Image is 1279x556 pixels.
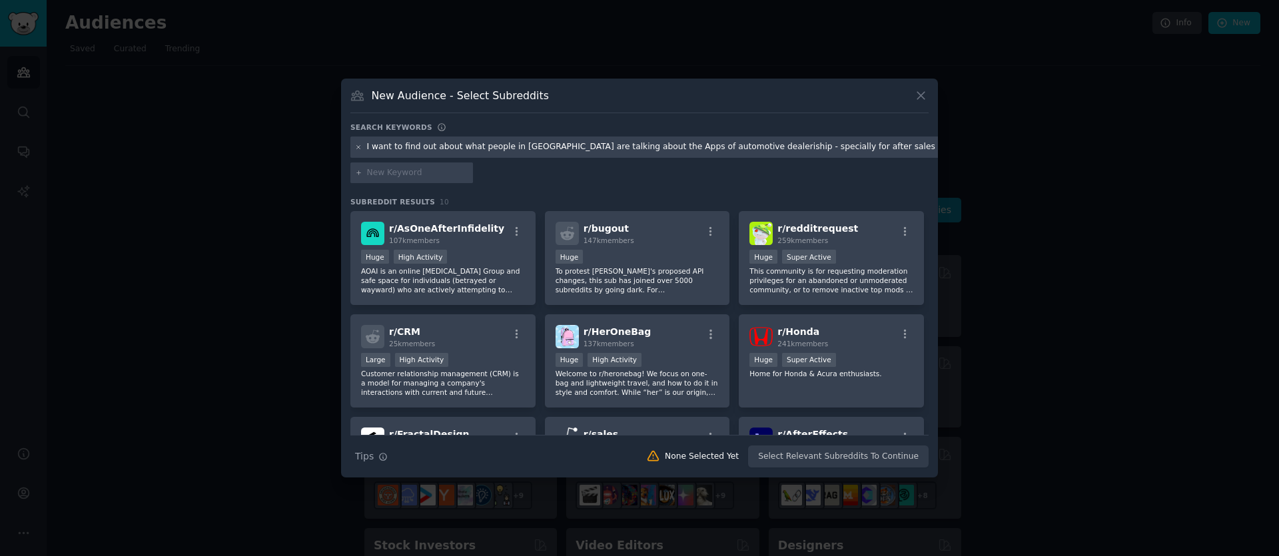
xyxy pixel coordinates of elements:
span: r/ redditrequest [777,223,858,234]
p: Customer relationship management (CRM) is a model for managing a company's interactions with curr... [361,369,525,397]
img: FractalDesign [361,427,384,451]
span: 10 [440,198,449,206]
h3: New Audience - Select Subreddits [372,89,549,103]
span: r/ FractalDesign [389,429,470,439]
div: High Activity [395,353,449,367]
span: r/ bugout [584,223,629,234]
img: HerOneBag [556,325,579,348]
div: Huge [749,250,777,264]
img: AsOneAfterInfidelity [361,222,384,245]
div: Super Active [782,353,836,367]
img: Honda [749,325,773,348]
div: Huge [556,250,584,264]
span: 147k members [584,236,634,244]
span: Subreddit Results [350,197,435,206]
span: 137k members [584,340,634,348]
span: 107k members [389,236,440,244]
span: r/ HerOneBag [584,326,651,337]
div: None Selected Yet [665,451,739,463]
div: Huge [749,353,777,367]
div: Huge [556,353,584,367]
span: 241k members [777,340,828,348]
span: r/ CRM [389,326,420,337]
h3: Search keywords [350,123,432,132]
p: This community is for requesting moderation privileges for an abandoned or unmoderated community,... [749,266,913,294]
img: AfterEffects [749,427,773,451]
span: 259k members [777,236,828,244]
span: r/ Honda [777,326,819,337]
img: sales [556,427,579,451]
p: Welcome to r/heronebag! We focus on one-bag and lightweight travel, and how to do it in style and... [556,369,719,397]
span: r/ AsOneAfterInfidelity [389,223,504,234]
span: r/ AfterEffects [777,429,848,439]
input: New Keyword [367,167,468,179]
div: Large [361,353,390,367]
button: Tips [350,445,392,468]
img: redditrequest [749,222,773,245]
p: To protest [PERSON_NAME]'s proposed API changes, this sub has joined over 5000 subreddits by goin... [556,266,719,294]
div: High Activity [394,250,448,264]
span: 25k members [389,340,435,348]
div: Super Active [782,250,836,264]
div: I want to find out about what people in [GEOGRAPHIC_DATA] are talking about the Apps of automotiv... [367,141,969,153]
div: High Activity [588,353,641,367]
span: r/ sales [584,429,618,439]
p: AOAI is an online [MEDICAL_DATA] Group and safe space for individuals (betrayed or wayward) who a... [361,266,525,294]
p: Home for Honda & Acura enthusiasts. [749,369,913,378]
div: Huge [361,250,389,264]
span: Tips [355,449,374,463]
